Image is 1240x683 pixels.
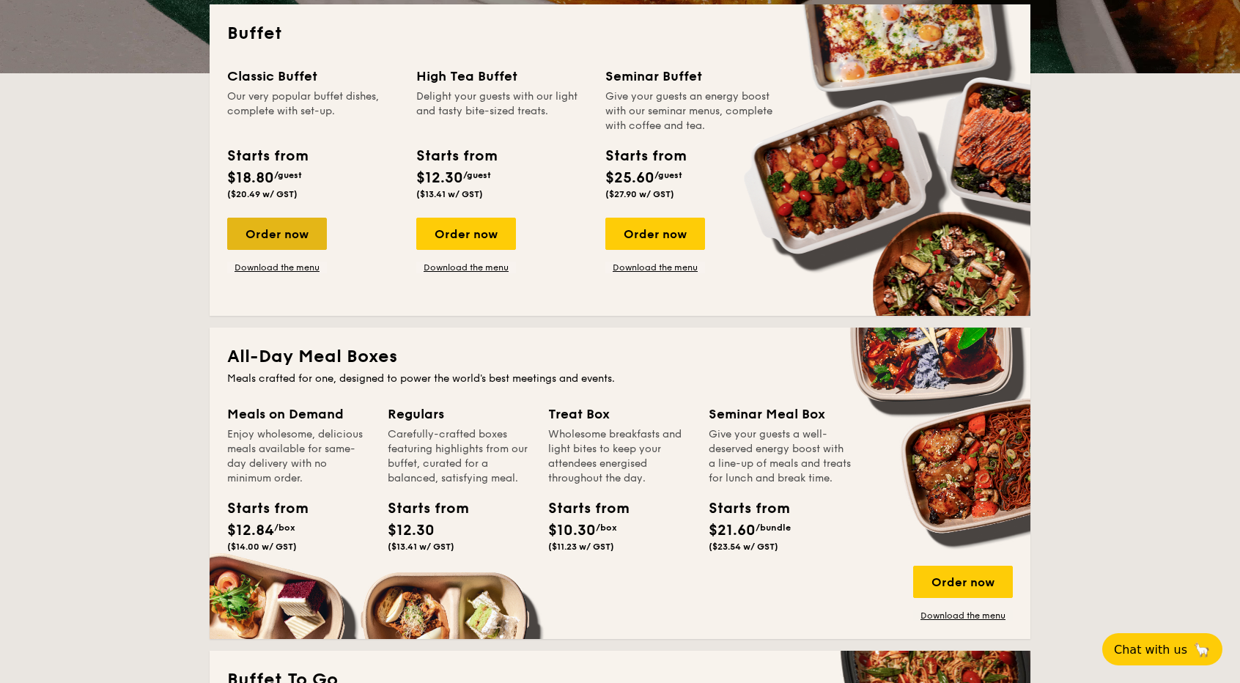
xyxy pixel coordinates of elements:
span: 🦙 [1193,641,1211,658]
span: ($27.90 w/ GST) [605,189,674,199]
a: Download the menu [416,262,516,273]
h2: All-Day Meal Boxes [227,345,1013,369]
div: Order now [913,566,1013,598]
div: Starts from [227,498,293,520]
span: /guest [274,170,302,180]
span: /guest [463,170,491,180]
span: /bundle [756,523,791,533]
span: ($14.00 w/ GST) [227,542,297,552]
span: $12.84 [227,522,274,539]
div: Carefully-crafted boxes featuring highlights from our buffet, curated for a balanced, satisfying ... [388,427,531,486]
span: ($23.54 w/ GST) [709,542,778,552]
span: /guest [654,170,682,180]
span: $10.30 [548,522,596,539]
div: Starts from [709,498,775,520]
h2: Buffet [227,22,1013,45]
div: Seminar Meal Box [709,404,852,424]
span: /box [596,523,617,533]
a: Download the menu [227,262,327,273]
span: ($11.23 w/ GST) [548,542,614,552]
div: Starts from [416,145,496,167]
div: Order now [605,218,705,250]
div: Meals on Demand [227,404,370,424]
div: Order now [227,218,327,250]
div: Classic Buffet [227,66,399,86]
span: ($13.41 w/ GST) [388,542,454,552]
div: High Tea Buffet [416,66,588,86]
div: Our very popular buffet dishes, complete with set-up. [227,89,399,133]
a: Download the menu [605,262,705,273]
div: Starts from [388,498,454,520]
a: Download the menu [913,610,1013,621]
span: Chat with us [1114,643,1187,657]
div: Starts from [548,498,614,520]
div: Starts from [605,145,685,167]
span: ($13.41 w/ GST) [416,189,483,199]
div: Starts from [227,145,307,167]
div: Give your guests a well-deserved energy boost with a line-up of meals and treats for lunch and br... [709,427,852,486]
div: Regulars [388,404,531,424]
span: $12.30 [388,522,435,539]
div: Treat Box [548,404,691,424]
div: Meals crafted for one, designed to power the world's best meetings and events. [227,372,1013,386]
div: Delight your guests with our light and tasty bite-sized treats. [416,89,588,133]
div: Wholesome breakfasts and light bites to keep your attendees energised throughout the day. [548,427,691,486]
span: $12.30 [416,169,463,187]
button: Chat with us🦙 [1102,633,1222,665]
span: /box [274,523,295,533]
span: $18.80 [227,169,274,187]
div: Order now [416,218,516,250]
span: $25.60 [605,169,654,187]
div: Give your guests an energy boost with our seminar menus, complete with coffee and tea. [605,89,777,133]
div: Seminar Buffet [605,66,777,86]
span: ($20.49 w/ GST) [227,189,298,199]
div: Enjoy wholesome, delicious meals available for same-day delivery with no minimum order. [227,427,370,486]
span: $21.60 [709,522,756,539]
